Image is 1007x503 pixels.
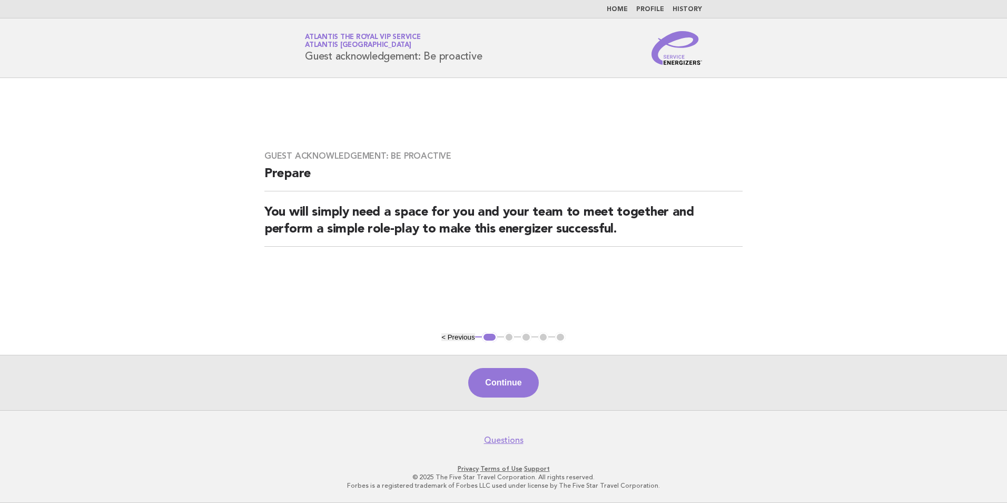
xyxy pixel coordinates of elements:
button: Continue [468,368,538,398]
button: < Previous [441,333,475,341]
p: · · [181,465,826,473]
h2: You will simply need a space for you and your team to meet together and perform a simple role-pla... [264,204,743,247]
h3: Guest acknowledgement: Be proactive [264,151,743,161]
img: Service Energizers [651,31,702,65]
a: Home [607,6,628,13]
span: Atlantis [GEOGRAPHIC_DATA] [305,42,411,49]
a: Profile [636,6,664,13]
a: Privacy [458,465,479,472]
p: Forbes is a registered trademark of Forbes LLC used under license by The Five Star Travel Corpora... [181,481,826,490]
a: Support [524,465,550,472]
h1: Guest acknowledgement: Be proactive [305,34,482,62]
a: Atlantis the Royal VIP ServiceAtlantis [GEOGRAPHIC_DATA] [305,34,421,49]
p: © 2025 The Five Star Travel Corporation. All rights reserved. [181,473,826,481]
a: Terms of Use [480,465,522,472]
a: Questions [484,435,524,446]
a: History [673,6,702,13]
button: 1 [482,332,497,343]
h2: Prepare [264,166,743,191]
